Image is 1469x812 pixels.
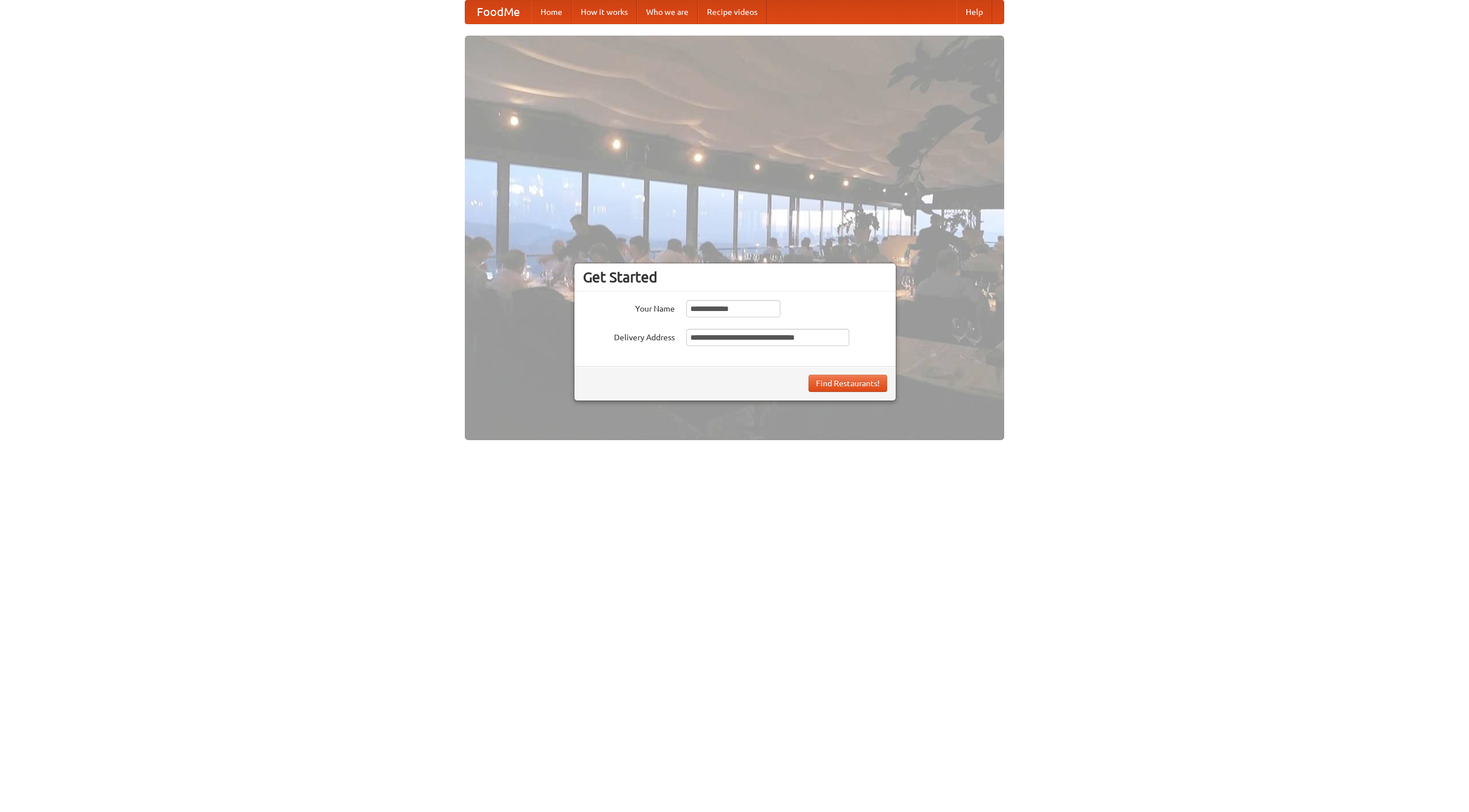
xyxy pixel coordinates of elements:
label: Your Name [583,300,675,314]
a: Home [531,1,572,24]
a: Who we are [637,1,698,24]
label: Delivery Address [583,329,675,343]
h3: Get Started [583,269,887,286]
button: Find Restaurants! [809,375,887,392]
a: Help [957,1,992,24]
a: FoodMe [465,1,531,24]
a: How it works [572,1,637,24]
a: Recipe videos [698,1,767,24]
